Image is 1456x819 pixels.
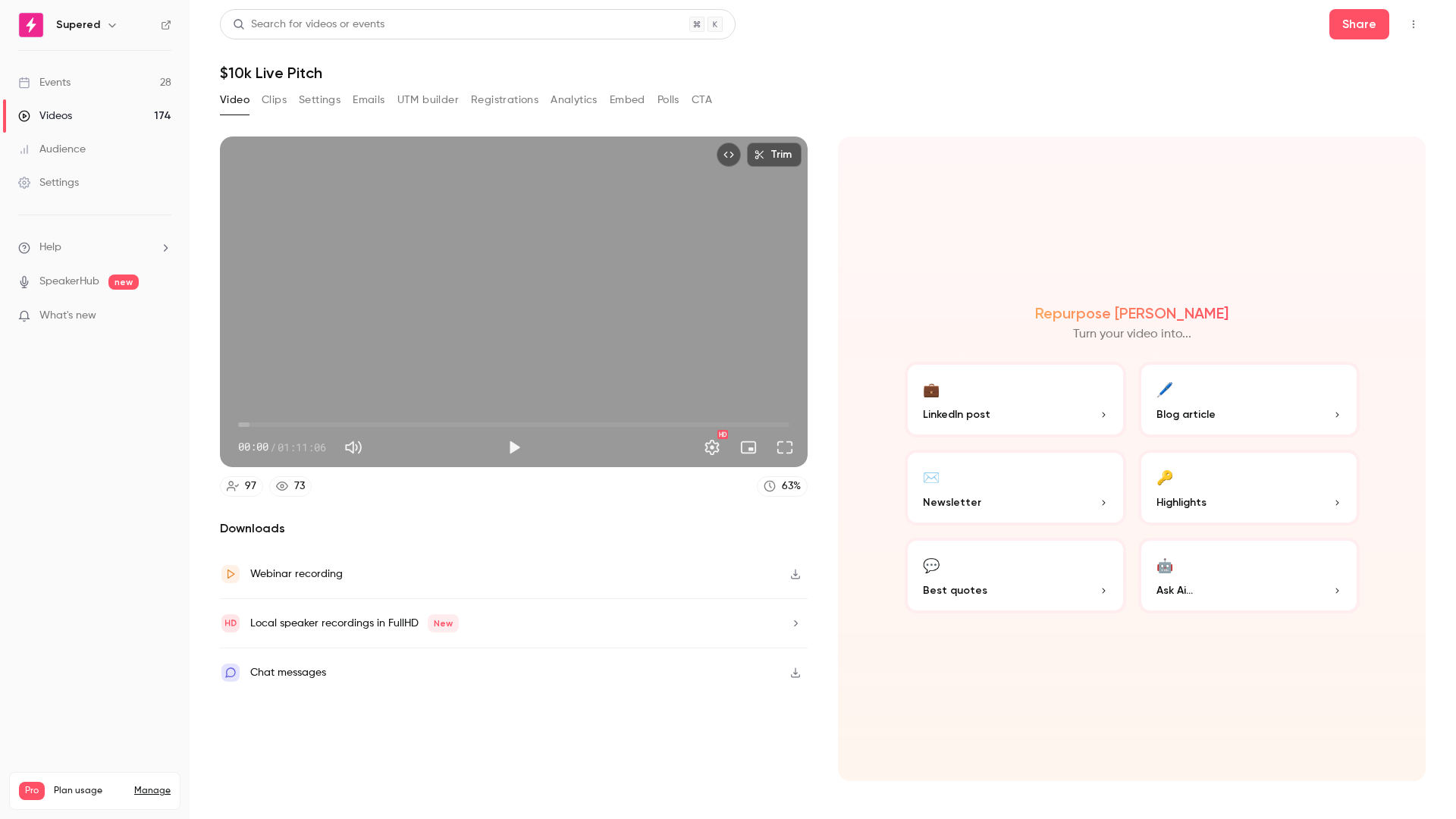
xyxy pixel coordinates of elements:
button: ✉️Newsletter [905,450,1126,526]
button: 🤖Ask Ai... [1138,538,1360,613]
div: ✉️ [923,465,940,488]
button: 🖊️Blog article [1138,362,1360,438]
span: Best quotes [923,582,987,598]
a: 73 [269,476,312,497]
span: New [428,614,459,632]
button: Turn on miniplayer [733,432,764,463]
button: Share [1329,9,1389,39]
button: Embed video [717,143,741,167]
button: 💼LinkedIn post [905,362,1126,438]
span: Blog article [1156,406,1216,422]
button: Settings [299,88,340,112]
div: Videos [18,108,72,124]
a: 63% [757,476,808,497]
div: 💼 [923,377,940,400]
button: Top Bar Actions [1401,12,1426,36]
img: Supered [19,13,43,37]
div: HD [717,430,728,439]
div: 73 [294,479,305,494]
h2: Repurpose [PERSON_NAME] [1035,304,1228,322]
div: 🤖 [1156,553,1173,576]
div: Settings [18,175,79,190]
button: Settings [697,432,727,463]
button: Embed [610,88,645,112]
div: Chat messages [250,664,326,682]
button: 💬Best quotes [905,538,1126,613]
div: Search for videos or events [233,17,384,33]
span: Highlights [1156,494,1207,510]
div: Audience [18,142,86,157]
h1: $10k Live Pitch [220,64,1426,82]
a: SpeakerHub [39,274,99,290]
button: Trim [747,143,802,167]
div: Local speaker recordings in FullHD [250,614,459,632]
a: Manage [134,785,171,797]
span: Pro [19,782,45,800]
button: 🔑Highlights [1138,450,1360,526]
span: What's new [39,308,96,324]
button: Emails [353,88,384,112]
button: Registrations [471,88,538,112]
iframe: Noticeable Trigger [153,309,171,323]
div: 00:00 [238,439,326,455]
div: Webinar recording [250,565,343,583]
h2: Downloads [220,519,808,538]
li: help-dropdown-opener [18,240,171,256]
div: 🖊️ [1156,377,1173,400]
p: Turn your video into... [1073,325,1191,344]
span: Plan usage [54,785,125,797]
button: Play [499,432,529,463]
button: Full screen [770,432,800,463]
div: 🔑 [1156,465,1173,488]
span: LinkedIn post [923,406,990,422]
span: new [108,275,139,290]
span: / [270,439,276,455]
h6: Supered [56,17,100,33]
div: 💬 [923,553,940,576]
div: 63 % [782,479,801,494]
span: 01:11:06 [278,439,326,455]
button: Mute [338,432,369,463]
button: Video [220,88,249,112]
span: Ask Ai... [1156,582,1193,598]
button: Clips [262,88,287,112]
span: Newsletter [923,494,981,510]
button: Analytics [551,88,598,112]
span: Help [39,240,61,256]
div: 97 [245,479,256,494]
button: Polls [657,88,679,112]
a: 97 [220,476,263,497]
button: UTM builder [397,88,459,112]
button: CTA [692,88,712,112]
span: 00:00 [238,439,268,455]
div: Events [18,75,71,90]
